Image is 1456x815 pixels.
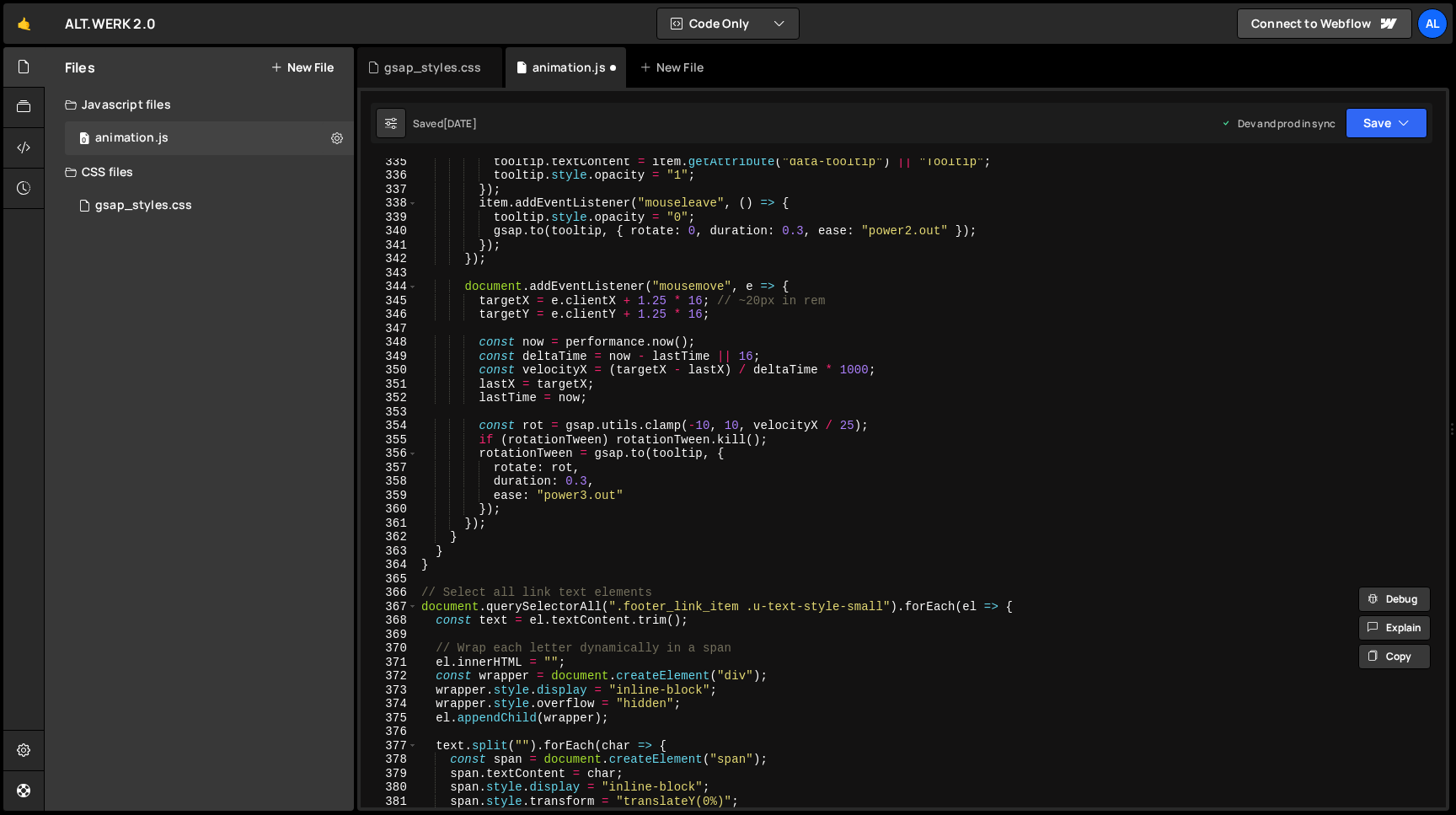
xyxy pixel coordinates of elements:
[640,59,710,76] div: New File
[65,58,95,77] h2: Files
[361,641,418,656] div: 370
[361,447,418,461] div: 356
[443,116,477,131] div: [DATE]
[361,239,418,253] div: 341
[361,196,418,211] div: 338
[65,189,354,223] div: 14912/40509.css
[533,59,606,76] div: animation.js
[361,656,418,670] div: 371
[361,183,418,197] div: 337
[1237,8,1412,39] a: Connect to Webflow
[361,517,418,531] div: 361
[413,116,477,131] div: Saved
[361,795,418,809] div: 381
[361,280,418,294] div: 344
[1417,8,1448,39] a: AL
[361,252,418,266] div: 342
[361,614,418,628] div: 368
[45,88,354,121] div: Javascript files
[1221,116,1336,131] div: Dev and prod in sync
[79,133,89,147] span: 0
[361,684,418,698] div: 373
[361,475,418,489] div: 358
[65,121,354,155] : 14912/38821.js
[95,198,192,213] div: gsap_styles.css
[3,3,45,44] a: 🤙
[361,266,418,281] div: 343
[361,335,418,350] div: 348
[361,544,418,559] div: 363
[361,502,418,517] div: 360
[384,59,481,76] div: gsap_styles.css
[657,8,799,39] button: Code Only
[361,586,418,600] div: 366
[1346,108,1427,138] button: Save
[361,628,418,642] div: 369
[1358,615,1431,641] button: Explain
[361,711,418,726] div: 375
[361,780,418,795] div: 380
[361,224,418,239] div: 340
[361,433,418,448] div: 355
[361,558,418,572] div: 364
[361,530,418,544] div: 362
[361,461,418,475] div: 357
[361,294,418,308] div: 345
[361,211,418,225] div: 339
[361,739,418,753] div: 377
[1358,587,1431,612] button: Debug
[361,405,418,420] div: 353
[361,308,418,322] div: 346
[361,697,418,711] div: 374
[45,155,354,189] div: CSS files
[1358,644,1431,669] button: Copy
[361,572,418,587] div: 365
[361,363,418,378] div: 350
[361,725,418,739] div: 376
[95,131,169,146] div: animation.js
[361,350,418,364] div: 349
[361,378,418,392] div: 351
[361,753,418,767] div: 378
[361,322,418,336] div: 347
[361,767,418,781] div: 379
[361,155,418,169] div: 335
[65,13,156,34] div: ALT.WERK 2.0
[361,169,418,183] div: 336
[361,489,418,503] div: 359
[361,419,418,433] div: 354
[270,61,334,74] button: New File
[361,391,418,405] div: 352
[361,600,418,614] div: 367
[361,669,418,684] div: 372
